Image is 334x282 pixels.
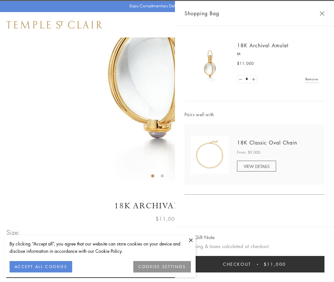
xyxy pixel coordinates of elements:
[133,261,191,272] button: COOKIES SETTINGS
[191,44,229,83] img: 18K Archival Amulet
[264,261,286,268] span: $11,000
[244,163,269,169] span: VIEW DETAILS
[129,3,202,9] p: Enjoy Complimentary Delivery & Returns
[237,139,297,146] a: 18K Classic Oval Chain
[237,161,276,171] a: VIEW DETAILS
[184,233,215,241] button: Add Gift Note
[237,60,254,67] span: $11,000
[320,11,324,16] button: Close Shopping Bag
[250,75,256,83] a: Set quantity to 2
[191,136,229,174] img: N88865-OV18
[237,149,260,156] span: From: $9,000
[184,242,324,250] p: Shipping & taxes calculated at checkout
[184,256,324,272] button: Checkout $11,000
[237,51,318,57] p: M
[6,21,102,29] img: Temple St. Clair
[10,240,191,255] div: By clicking “Accept all”, you agree that our website can store cookies on your device and disclos...
[305,76,318,83] a: Remove
[156,215,178,223] span: $11,000
[6,200,328,211] h1: 18K Archival Amulet
[10,261,72,272] button: ACCEPT ALL COOKIES
[223,261,251,268] span: Checkout
[184,9,219,17] span: Shopping Bag
[184,111,324,118] span: Pairs well with
[6,227,20,238] span: Size:
[237,75,244,83] a: Set quantity to 0
[237,42,289,49] a: 18K Archival Amulet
